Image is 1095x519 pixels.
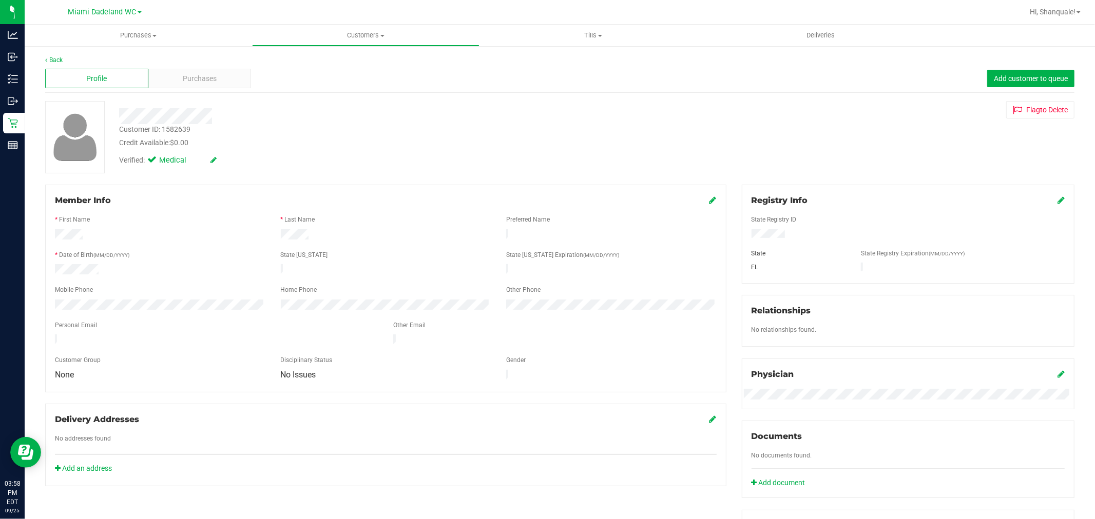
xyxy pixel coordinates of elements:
[59,215,90,224] label: First Name
[744,263,853,272] div: FL
[55,464,112,472] a: Add an address
[8,96,18,106] inline-svg: Outbound
[1006,101,1074,118] button: Flagto Delete
[281,250,328,259] label: State [US_STATE]
[285,215,315,224] label: Last Name
[8,30,18,40] inline-svg: Analytics
[159,155,200,166] span: Medical
[10,437,41,468] iframe: Resource center
[5,479,20,507] p: 03:58 PM EDT
[170,138,188,147] span: $0.00
[68,8,137,16] span: Miami Dadeland WC
[752,452,812,459] span: No documents found.
[119,124,190,135] div: Customer ID: 1582639
[252,25,479,46] a: Customers
[506,250,619,259] label: State [US_STATE] Expiration
[506,285,541,294] label: Other Phone
[707,25,934,46] a: Deliveries
[55,321,97,330] label: Personal Email
[8,74,18,84] inline-svg: Inventory
[55,370,74,380] span: None
[281,285,317,294] label: Home Phone
[281,355,333,365] label: Disciplinary Status
[55,355,101,365] label: Customer Group
[994,74,1068,83] span: Add customer to queue
[393,321,426,330] label: Other Email
[929,251,965,256] span: (MM/DD/YYYY)
[25,31,252,40] span: Purchases
[8,118,18,128] inline-svg: Retail
[987,70,1074,87] button: Add customer to queue
[861,249,965,258] label: State Registry Expiration
[752,306,811,315] span: Relationships
[8,140,18,150] inline-svg: Reports
[583,252,619,258] span: (MM/DD/YYYY)
[480,31,706,40] span: Tills
[119,137,626,148] div: Credit Available:
[752,215,797,224] label: State Registry ID
[281,370,316,380] span: No Issues
[59,250,129,259] label: Date of Birth
[1030,8,1075,16] span: Hi, Shanquale!
[479,25,707,46] a: Tills
[752,195,808,205] span: Registry Info
[253,31,479,40] span: Customers
[183,73,217,84] span: Purchases
[45,56,63,64] a: Back
[55,285,93,294] label: Mobile Phone
[752,477,811,488] a: Add document
[25,25,252,46] a: Purchases
[744,249,853,258] div: State
[86,73,107,84] span: Profile
[793,31,849,40] span: Deliveries
[55,195,111,205] span: Member Info
[752,369,794,379] span: Physician
[8,52,18,62] inline-svg: Inbound
[48,111,102,164] img: user-icon.png
[55,414,139,424] span: Delivery Addresses
[119,155,217,166] div: Verified:
[506,215,550,224] label: Preferred Name
[752,431,802,441] span: Documents
[55,434,111,443] label: No addresses found
[93,252,129,258] span: (MM/DD/YYYY)
[506,355,526,365] label: Gender
[752,325,817,334] label: No relationships found.
[5,507,20,514] p: 09/25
